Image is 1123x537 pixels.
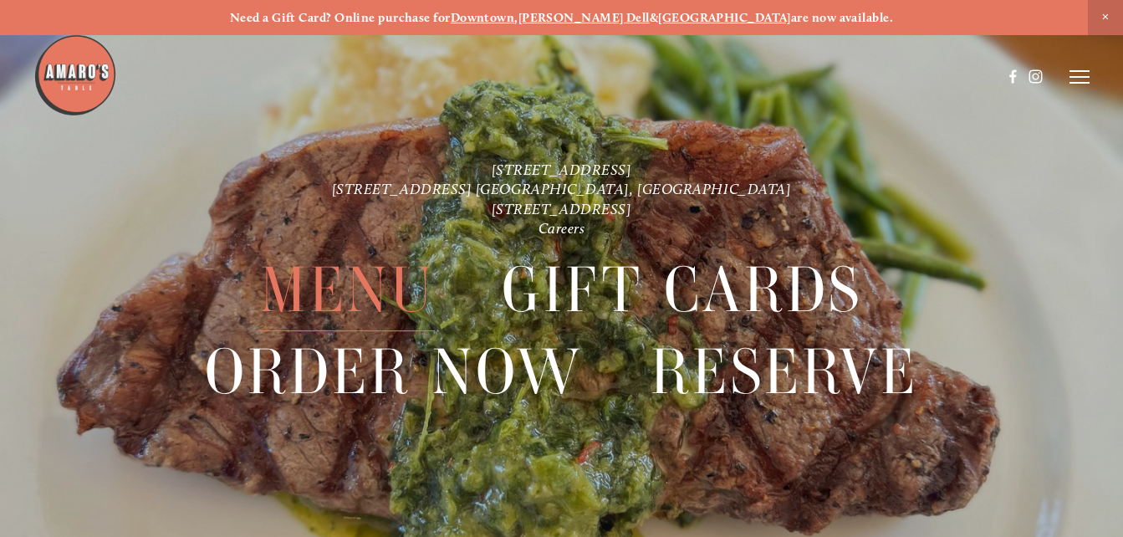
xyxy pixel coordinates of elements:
strong: are now available. [791,10,893,25]
span: Order Now [205,331,583,413]
strong: & [650,10,658,25]
a: [PERSON_NAME] Dell [518,10,650,25]
span: Reserve [651,331,917,413]
span: Menu [260,249,435,331]
a: [STREET_ADDRESS] [GEOGRAPHIC_DATA], [GEOGRAPHIC_DATA] [332,181,792,198]
a: Downtown [451,10,515,25]
strong: , [514,10,518,25]
a: [STREET_ADDRESS] [492,161,632,178]
a: [STREET_ADDRESS] [492,200,632,217]
span: Gift Cards [502,249,863,331]
img: Amaro's Table [33,33,117,117]
a: Reserve [651,331,917,412]
strong: Need a Gift Card? Online purchase for [230,10,451,25]
a: [GEOGRAPHIC_DATA] [658,10,791,25]
a: Careers [539,219,585,237]
a: Gift Cards [502,249,863,330]
a: Order Now [205,331,583,412]
a: Menu [260,249,435,330]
